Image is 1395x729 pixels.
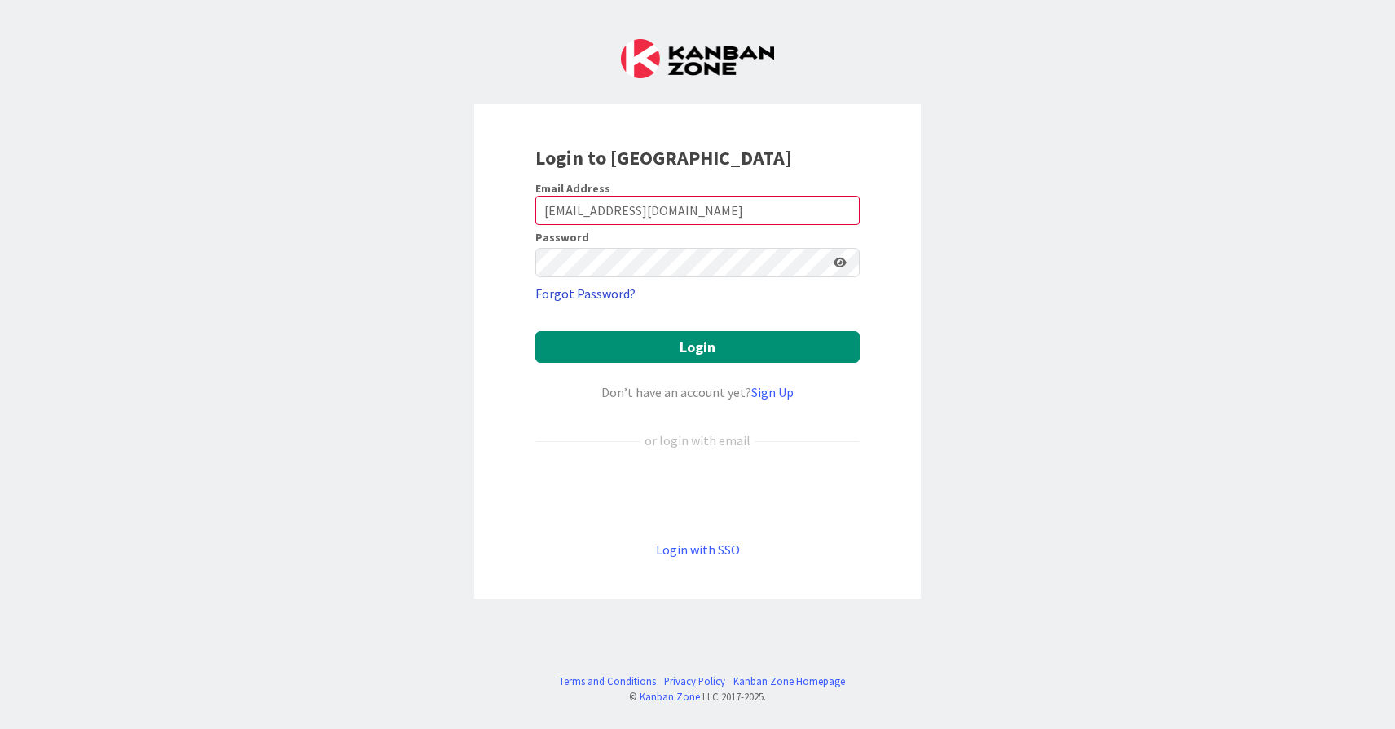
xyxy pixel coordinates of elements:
iframe: Kirjaudu Google-tilillä -painike [527,477,868,513]
a: Kanban Zone Homepage [733,674,845,689]
b: Login to [GEOGRAPHIC_DATA] [535,145,792,170]
a: Kanban Zone [640,690,700,703]
a: Privacy Policy [664,674,725,689]
a: Terms and Conditions [559,674,656,689]
div: Don’t have an account yet? [535,382,860,402]
a: Forgot Password? [535,284,636,303]
div: © LLC 2017- 2025 . [551,689,845,705]
div: or login with email [640,431,755,450]
div: Kirjaudu Google-tilillä. Avautuu uudelle välilehdelle [535,477,860,513]
button: Login [535,331,860,363]
a: Login with SSO [656,541,740,558]
a: Sign Up [751,384,794,400]
label: Email Address [535,181,610,196]
img: Kanban Zone [621,39,774,78]
label: Password [535,232,589,243]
